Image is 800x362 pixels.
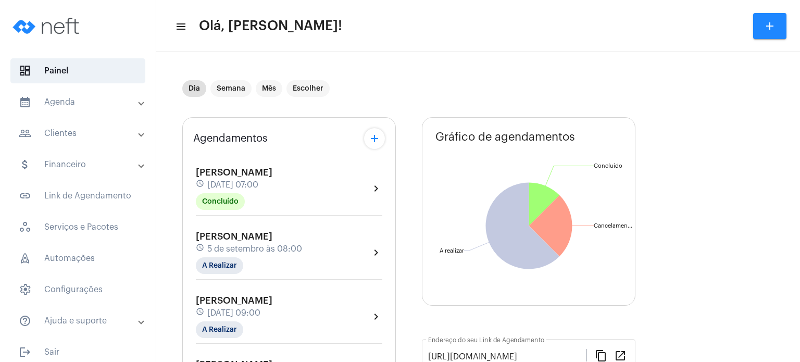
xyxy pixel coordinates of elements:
text: Cancelamen... [594,223,632,229]
span: [DATE] 09:00 [207,308,260,318]
span: [PERSON_NAME] [196,296,272,305]
mat-panel-title: Financeiro [19,158,139,171]
mat-icon: sidenav icon [19,96,31,108]
mat-icon: sidenav icon [19,190,31,202]
mat-chip: A Realizar [196,257,243,274]
mat-icon: add [764,20,776,32]
span: Olá, [PERSON_NAME]! [199,18,342,34]
span: Link de Agendamento [10,183,145,208]
mat-panel-title: Agenda [19,96,139,108]
span: sidenav icon [19,252,31,265]
mat-chip: A Realizar [196,321,243,338]
text: A realizar [440,248,464,254]
mat-chip: Mês [256,80,282,97]
mat-icon: sidenav icon [19,127,31,140]
span: Agendamentos [193,133,268,144]
mat-icon: open_in_new [614,349,627,361]
mat-icon: chevron_right [370,246,382,259]
mat-expansion-panel-header: sidenav iconAjuda e suporte [6,308,156,333]
span: Painel [10,58,145,83]
span: sidenav icon [19,221,31,233]
span: [PERSON_NAME] [196,232,272,241]
span: Serviços e Pacotes [10,215,145,240]
span: [PERSON_NAME] [196,168,272,177]
span: sidenav icon [19,283,31,296]
mat-icon: content_copy [595,349,607,361]
mat-icon: sidenav icon [19,158,31,171]
mat-icon: add [368,132,381,145]
mat-chip: Escolher [286,80,330,97]
mat-icon: sidenav icon [175,20,185,33]
mat-icon: chevron_right [370,310,382,323]
mat-chip: Dia [182,80,206,97]
mat-icon: schedule [196,179,205,191]
mat-panel-title: Clientes [19,127,139,140]
span: Gráfico de agendamentos [435,131,575,143]
input: Link [428,352,586,361]
mat-expansion-panel-header: sidenav iconAgenda [6,90,156,115]
mat-panel-title: Ajuda e suporte [19,315,139,327]
img: logo-neft-novo-2.png [8,5,86,47]
mat-expansion-panel-header: sidenav iconClientes [6,121,156,146]
text: Concluído [594,163,622,169]
mat-icon: schedule [196,307,205,319]
mat-icon: sidenav icon [19,346,31,358]
span: 5 de setembro às 08:00 [207,244,302,254]
mat-icon: sidenav icon [19,315,31,327]
span: Automações [10,246,145,271]
span: sidenav icon [19,65,31,77]
mat-icon: chevron_right [370,182,382,195]
mat-icon: schedule [196,243,205,255]
span: [DATE] 07:00 [207,180,258,190]
span: Configurações [10,277,145,302]
mat-expansion-panel-header: sidenav iconFinanceiro [6,152,156,177]
mat-chip: Semana [210,80,252,97]
mat-chip: Concluído [196,193,245,210]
